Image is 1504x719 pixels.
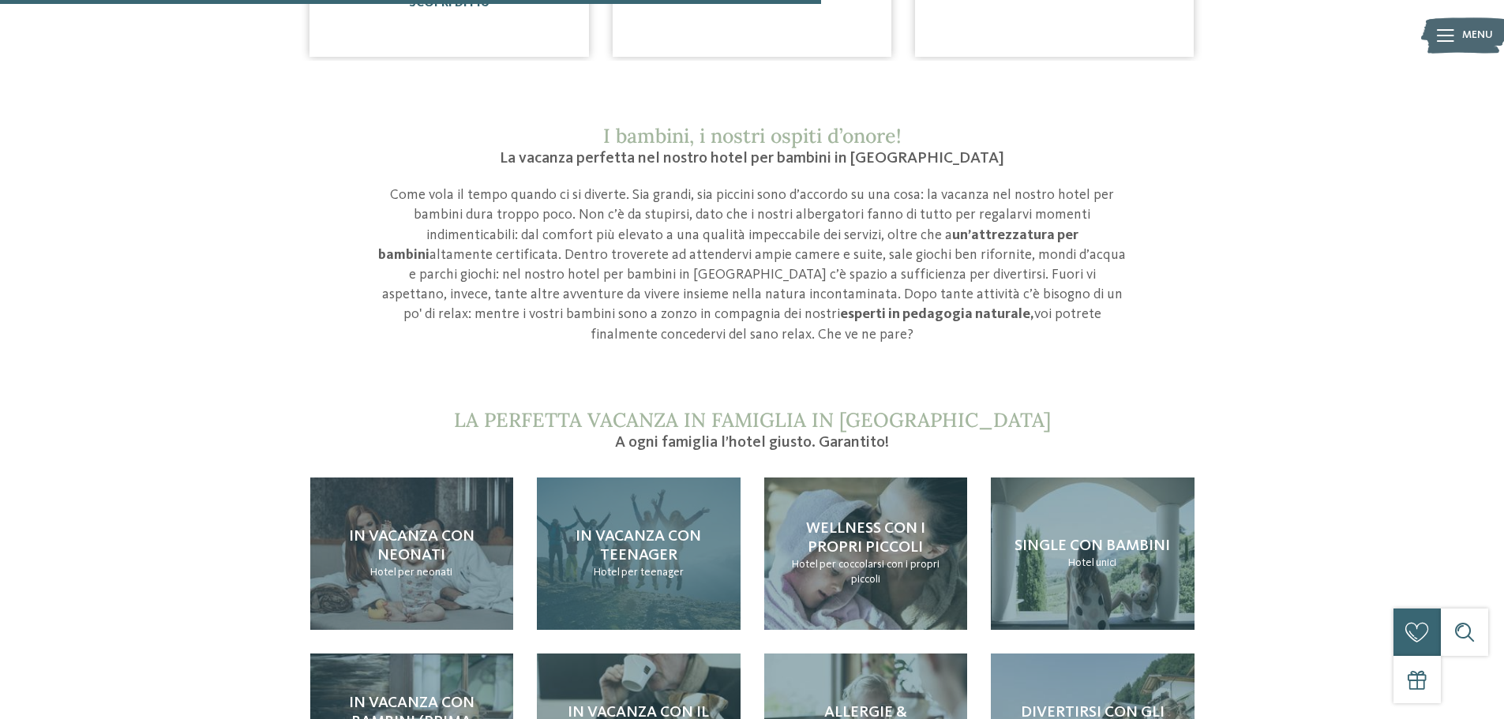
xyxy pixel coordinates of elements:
[1096,557,1116,568] span: unici
[792,559,818,570] span: Hotel
[603,123,902,148] span: I bambini, i nostri ospiti d’onore!
[1015,538,1170,554] span: Single con bambini
[991,477,1195,630] a: Hotel per bambini in Trentino: giochi e avventure a volontà Single con bambini Hotel unici
[500,151,1004,167] span: La vacanza perfetta nel nostro hotel per bambini in [GEOGRAPHIC_DATA]
[576,529,701,564] span: In vacanza con teenager
[594,567,620,578] span: Hotel
[370,567,396,578] span: Hotel
[1068,557,1094,568] span: Hotel
[454,407,1051,433] span: La perfetta vacanza in famiglia in [GEOGRAPHIC_DATA]
[806,521,925,556] span: Wellness con i propri piccoli
[378,228,1078,262] strong: un’attrezzatura per bambini
[537,477,741,630] a: Hotel per bambini in Trentino: giochi e avventure a volontà In vacanza con teenager Hotel per tee...
[377,185,1127,345] p: Come vola il tempo quando ci si diverte. Sia grandi, sia piccini sono d’accordo su una cosa: la v...
[349,529,474,564] span: In vacanza con neonati
[398,567,452,578] span: per neonati
[621,567,684,578] span: per teenager
[820,559,940,586] span: per coccolarsi con i propri piccoli
[840,307,1034,321] strong: esperti in pedagogia naturale,
[615,435,889,451] span: A ogni famiglia l’hotel giusto. Garantito!
[764,477,968,630] a: Hotel per bambini in Trentino: giochi e avventure a volontà Wellness con i propri piccoli Hotel p...
[310,477,514,630] a: Hotel per bambini in Trentino: giochi e avventure a volontà In vacanza con neonati Hotel per neonati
